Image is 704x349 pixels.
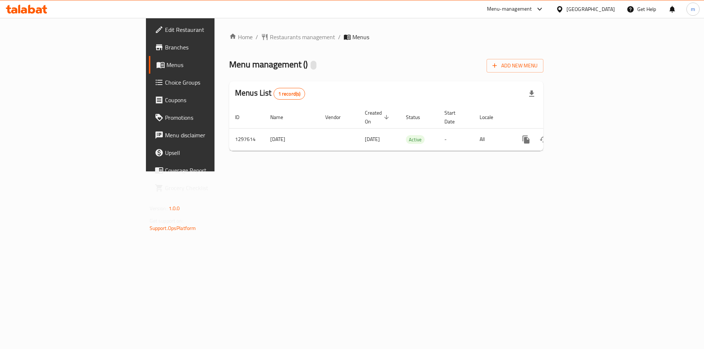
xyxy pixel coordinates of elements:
[352,33,369,41] span: Menus
[261,33,335,41] a: Restaurants management
[166,60,258,69] span: Menus
[270,33,335,41] span: Restaurants management
[274,88,305,100] div: Total records count
[523,85,540,103] div: Export file
[264,128,319,151] td: [DATE]
[149,144,264,161] a: Upsell
[487,5,532,14] div: Menu-management
[444,108,465,126] span: Start Date
[566,5,615,13] div: [GEOGRAPHIC_DATA]
[270,113,293,122] span: Name
[338,33,341,41] li: /
[165,113,258,122] span: Promotions
[229,33,543,41] nav: breadcrumb
[535,131,553,148] button: Change Status
[480,113,503,122] span: Locale
[487,59,543,73] button: Add New Menu
[165,96,258,104] span: Coupons
[325,113,350,122] span: Vendor
[691,5,695,13] span: m
[150,204,168,213] span: Version:
[517,131,535,148] button: more
[149,109,264,126] a: Promotions
[406,135,425,144] div: Active
[150,223,196,233] a: Support.OpsPlatform
[150,216,183,226] span: Get support on:
[235,113,249,122] span: ID
[149,56,264,74] a: Menus
[149,74,264,91] a: Choice Groups
[365,134,380,144] span: [DATE]
[149,161,264,179] a: Coverage Report
[474,128,511,151] td: All
[511,106,594,129] th: Actions
[274,90,305,97] span: 1 record(s)
[149,179,264,197] a: Grocery Checklist
[165,25,258,34] span: Edit Restaurant
[149,91,264,109] a: Coupons
[229,106,594,151] table: enhanced table
[165,183,258,192] span: Grocery Checklist
[169,204,180,213] span: 1.0.0
[439,128,474,151] td: -
[365,108,391,126] span: Created On
[406,135,425,144] span: Active
[165,78,258,87] span: Choice Groups
[149,126,264,144] a: Menu disclaimer
[235,88,305,100] h2: Menus List
[406,113,430,122] span: Status
[229,56,308,73] span: Menu management ( )
[165,43,258,52] span: Branches
[492,61,538,70] span: Add New Menu
[149,38,264,56] a: Branches
[149,21,264,38] a: Edit Restaurant
[165,131,258,140] span: Menu disclaimer
[165,148,258,157] span: Upsell
[165,166,258,175] span: Coverage Report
